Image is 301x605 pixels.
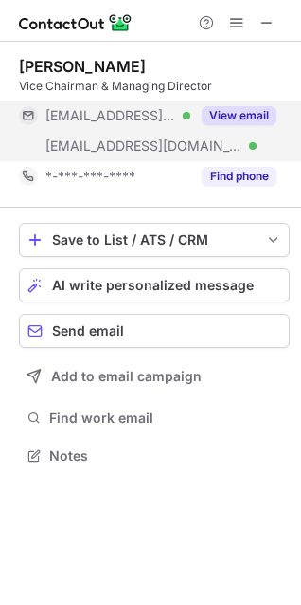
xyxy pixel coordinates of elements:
[19,405,290,431] button: Find work email
[19,223,290,257] button: save-profile-one-click
[19,78,290,95] div: Vice Chairman & Managing Director
[19,443,290,469] button: Notes
[19,11,133,34] img: ContactOut v5.3.10
[52,278,254,293] span: AI write personalized message
[19,359,290,394] button: Add to email campaign
[202,167,276,186] button: Reveal Button
[202,106,276,125] button: Reveal Button
[45,107,176,124] span: [EMAIL_ADDRESS][DOMAIN_NAME]
[19,57,146,76] div: [PERSON_NAME]
[51,369,202,384] span: Add to email campaign
[52,323,124,339] span: Send email
[52,232,257,247] div: Save to List / ATS / CRM
[19,314,290,348] button: Send email
[49,410,282,427] span: Find work email
[19,268,290,302] button: AI write personalized message
[45,137,242,155] span: [EMAIL_ADDRESS][DOMAIN_NAME]
[49,448,282,465] span: Notes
